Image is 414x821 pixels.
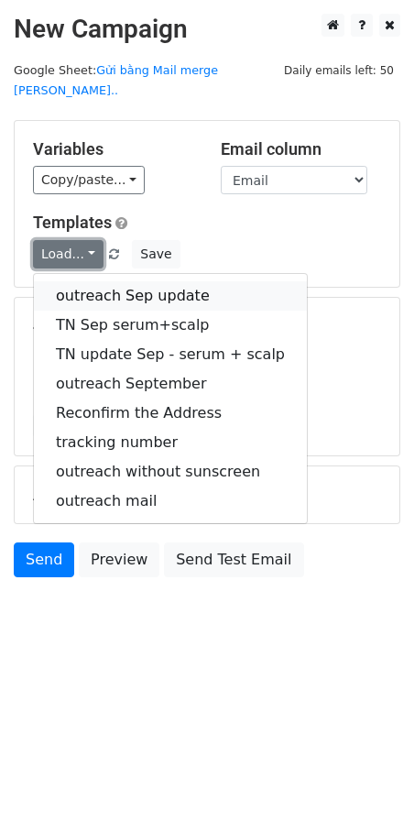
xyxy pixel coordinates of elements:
[34,340,307,369] a: TN update Sep - serum + scalp
[33,166,145,194] a: Copy/paste...
[34,457,307,487] a: outreach without sunscreen
[33,240,103,268] a: Load...
[33,139,193,159] h5: Variables
[14,63,218,98] small: Google Sheet:
[221,139,381,159] h5: Email column
[34,311,307,340] a: TN Sep serum+scalp
[278,63,400,77] a: Daily emails left: 50
[14,542,74,577] a: Send
[132,240,180,268] button: Save
[14,14,400,45] h2: New Campaign
[79,542,159,577] a: Preview
[14,63,218,98] a: Gửi bằng Mail merge [PERSON_NAME]..
[164,542,303,577] a: Send Test Email
[322,733,414,821] iframe: Chat Widget
[34,399,307,428] a: Reconfirm the Address
[34,281,307,311] a: outreach Sep update
[278,60,400,81] span: Daily emails left: 50
[33,213,112,232] a: Templates
[34,487,307,516] a: outreach mail
[34,369,307,399] a: outreach September
[34,428,307,457] a: tracking number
